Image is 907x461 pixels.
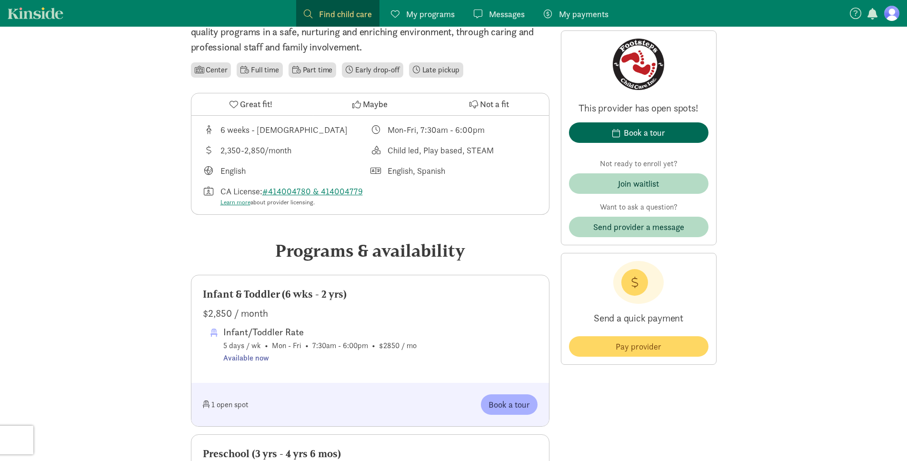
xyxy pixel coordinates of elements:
div: Age range for children that this provider cares for [203,123,370,136]
div: Infant & Toddler (6 wks - 2 yrs) [203,287,538,302]
div: Languages taught [203,164,370,177]
div: 1 open spot [203,394,370,415]
a: #414004780 & 414004779 [262,186,363,197]
li: Late pickup [409,62,463,78]
div: $2,850 / month [203,306,538,321]
li: Center [191,62,231,78]
div: 2,350-2,850/month [220,144,291,157]
div: Average tuition for this program [203,144,370,157]
div: This provider's education philosophy [370,144,538,157]
div: Programs & availability [191,238,549,263]
button: Book a tour [481,394,538,415]
button: Not a fit [429,93,548,115]
button: Book a tour [569,122,708,143]
div: Mon-Fri, 7:30am - 6:00pm [388,123,485,136]
span: Pay provider [616,340,661,353]
span: Send provider a message [593,220,684,233]
p: Not ready to enroll yet? [569,158,708,170]
div: English, Spanish [388,164,445,177]
img: Provider logo [613,39,664,90]
div: Class schedule [370,123,538,136]
p: Send a quick payment [569,304,708,332]
p: This provider has open spots! [569,101,708,115]
div: Available now [223,352,417,364]
span: Book a tour [488,398,530,411]
div: 6 weeks - [DEMOGRAPHIC_DATA] [220,123,348,136]
a: Kinside [8,7,63,19]
li: Full time [237,62,282,78]
button: Send provider a message [569,217,708,237]
a: Learn more [220,198,250,206]
div: CA License: [220,185,367,207]
span: Maybe [363,98,388,110]
div: Book a tour [624,126,665,139]
li: Early drop-off [342,62,403,78]
div: License number [203,185,370,207]
button: Great fit! [191,93,310,115]
span: Messages [489,8,525,20]
div: about provider licensing. [220,198,367,207]
span: Find child care [319,8,372,20]
span: My programs [406,8,455,20]
p: Footsteps Child Care, Inc. provides infants, children, youth and their families with quality prog... [191,9,549,55]
button: Join waitlist [569,173,708,194]
div: Languages spoken [370,164,538,177]
span: My payments [559,8,608,20]
span: Not a fit [480,98,509,110]
span: 5 days / wk • Mon - Fri • 7:30am - 6:00pm • $2850 / mo [223,324,417,364]
div: English [220,164,246,177]
li: Part time [289,62,336,78]
div: Infant/Toddler Rate [223,324,417,340]
button: Maybe [310,93,429,115]
div: Child led, Play based, STEAM [388,144,494,157]
span: Great fit! [240,98,272,110]
div: Join waitlist [618,177,659,190]
p: Want to ask a question? [569,201,708,213]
